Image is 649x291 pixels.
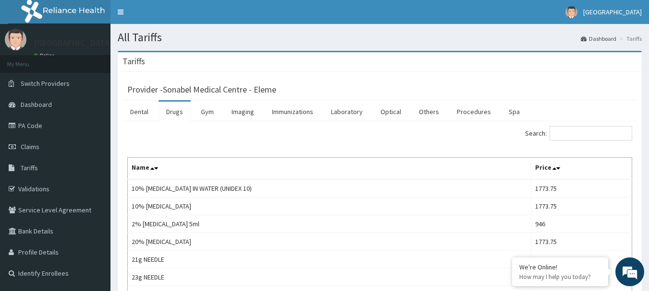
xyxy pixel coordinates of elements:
a: Optical [373,102,409,122]
a: Procedures [449,102,499,122]
td: 20% [MEDICAL_DATA] [128,233,531,251]
td: 946 [531,215,632,233]
td: 2% [MEDICAL_DATA] 5ml [128,215,531,233]
td: 10% [MEDICAL_DATA] [128,198,531,215]
div: Minimize live chat window [158,5,181,28]
a: Immunizations [264,102,321,122]
p: How may I help you today? [519,273,601,281]
th: Price [531,158,632,180]
a: Dashboard [581,35,616,43]
td: 59.13 [531,251,632,268]
p: [GEOGRAPHIC_DATA] [34,39,113,47]
span: We're online! [56,85,133,182]
h1: All Tariffs [118,31,642,44]
a: Imaging [224,102,262,122]
a: Dental [122,102,156,122]
img: User Image [565,6,577,18]
th: Name [128,158,531,180]
span: Switch Providers [21,79,70,88]
textarea: Type your message and hit 'Enter' [5,191,183,225]
img: User Image [5,29,26,50]
td: 10% [MEDICAL_DATA] IN WATER (UNIDEX 10) [128,179,531,198]
a: Laboratory [323,102,370,122]
li: Tariffs [617,35,642,43]
img: d_794563401_company_1708531726252_794563401 [18,48,39,72]
td: 21g NEEDLE [128,251,531,268]
a: Online [34,52,57,59]
input: Search: [550,126,632,140]
td: 1773.75 [531,233,632,251]
a: Spa [501,102,527,122]
a: Others [411,102,447,122]
div: We're Online! [519,263,601,271]
a: Drugs [159,102,191,122]
a: Gym [193,102,221,122]
h3: Provider - Sonabel Medical Centre - Eleme [127,85,276,94]
label: Search: [525,126,632,140]
td: 1773.75 [531,198,632,215]
span: Dashboard [21,100,52,109]
h3: Tariffs [122,57,145,66]
div: Chat with us now [50,54,161,66]
span: Tariffs [21,163,38,172]
span: Claims [21,142,39,151]
td: 1773.75 [531,179,632,198]
span: [GEOGRAPHIC_DATA] [583,8,642,16]
td: 23g NEEDLE [128,268,531,286]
